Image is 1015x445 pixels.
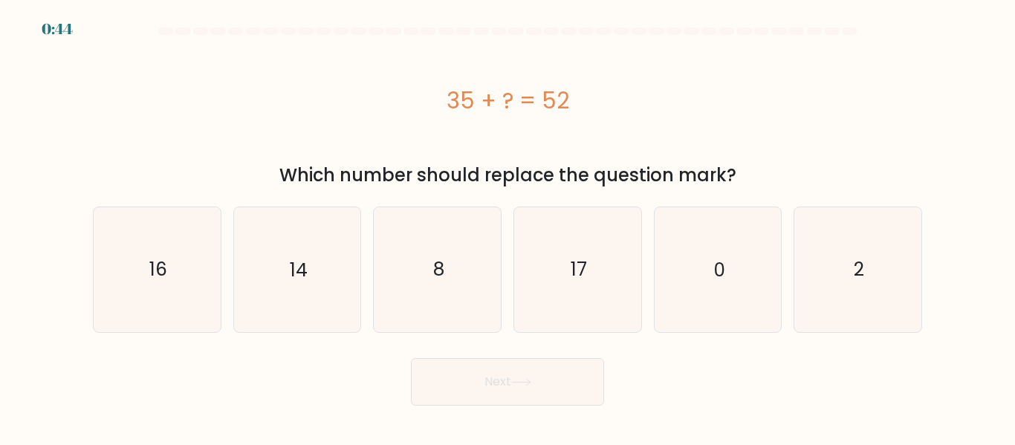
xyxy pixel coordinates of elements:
text: 2 [854,256,864,282]
text: 8 [433,256,444,282]
text: 14 [290,256,308,282]
button: Next [411,358,604,406]
text: 0 [713,256,725,282]
div: 0:44 [42,18,73,40]
text: 17 [571,256,587,282]
div: Which number should replace the question mark? [102,162,913,189]
text: 16 [149,256,167,282]
div: 35 + ? = 52 [93,84,922,117]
